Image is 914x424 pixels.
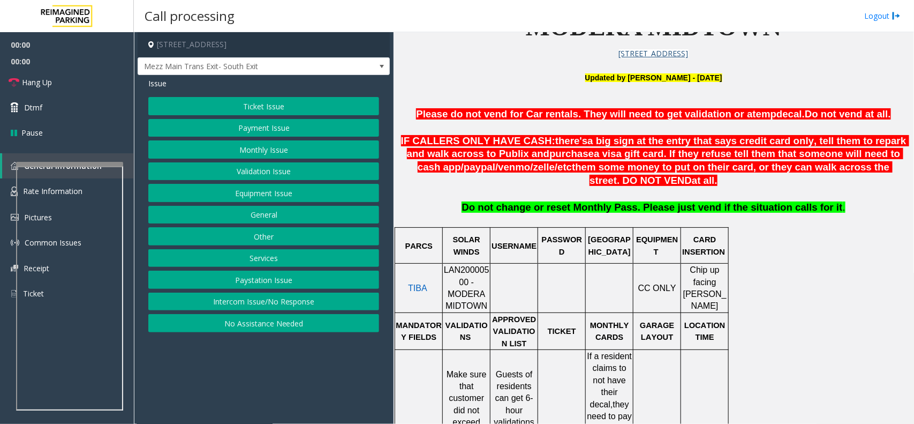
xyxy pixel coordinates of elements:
span: GARAGE LAYOUT [640,321,676,341]
img: 'icon' [11,162,19,170]
span: them some money to put on their card, or they can walk across the street. DO NOT VEND [572,161,892,186]
a: General Information [2,153,134,178]
span: Hang Up [22,77,52,88]
button: Intercom Issue/No Response [148,293,379,311]
span: / [495,161,498,173]
img: 'icon' [11,265,18,272]
span: MONTHLY CARDS [590,321,631,341]
span: Do not vend at all. [805,108,891,120]
button: Paystation Issue [148,271,379,289]
a: Logout [864,10,901,21]
span: SOLAR WINDS [453,235,482,256]
span: If a resident claims to not have their decal [587,352,634,409]
span: a big sign at the entry that says credit card only, tell them to repark and walk across to Publix... [407,135,909,160]
button: Other [148,227,379,246]
img: 'icon' [11,214,19,221]
span: purchase [549,148,594,159]
button: Ticket Issue [148,97,379,115]
span: . [843,202,845,213]
span: , [610,400,613,409]
span: at all. [692,175,717,186]
button: Payment Issue [148,119,379,137]
span: Do not change or reset Monthly Pass. Please just vend if the situation calls for it [462,202,842,213]
button: General [148,206,379,224]
span: zelle [533,161,555,173]
span: EQUIPMENT [636,235,678,256]
span: decal. [776,108,805,120]
span: Issue [148,78,167,89]
button: Equipment Issue [148,184,379,202]
span: Pause [21,127,43,138]
span: CC ONLY [638,284,676,293]
img: logout [892,10,901,21]
button: Monthly Issue [148,140,379,159]
a: [STREET_ADDRESS] [619,49,689,58]
img: 'icon' [11,239,19,247]
span: [GEOGRAPHIC_DATA] [588,235,631,256]
span: CARD INSERTION [682,235,725,256]
span: paypal [464,161,495,173]
span: LOCATION TIME [684,321,728,341]
span: Please do not vend for Car rentals. They will need to get validation or a [416,108,752,120]
span: LAN20000500 - MODERA MIDTOWN [444,265,489,310]
button: No Assistance Needed [148,314,379,332]
span: a visa gift card. If they refuse tell them that someone will need to cash app/ [418,148,903,173]
span: / [531,161,533,173]
h3: Call processing [139,3,240,29]
span: TIBA [408,284,427,293]
span: APPROVED VALIDATION LIST [492,315,538,348]
span: temp [753,108,777,120]
span: PASSWORD [541,235,582,256]
span: Mezz Main Trans Exit- South Exit [138,58,339,75]
img: 'icon' [11,289,18,299]
button: Services [148,249,379,267]
font: pdated by [PERSON_NAME] - [DATE] [585,73,722,82]
span: Dtmf [24,102,42,113]
span: MANDATORY FIELDS [396,321,442,341]
font: U [585,72,591,83]
span: VALIDATIONS [445,321,488,341]
span: PARCS [405,242,433,250]
span: Chip up facing [PERSON_NAME] [683,265,727,310]
span: USERNAME [492,242,537,250]
img: 'icon' [11,187,18,196]
span: / [555,161,557,173]
a: TIBA [408,284,427,293]
span: [STREET_ADDRESS] [619,48,689,58]
span: General Information [24,161,102,171]
span: there's [555,135,587,146]
span: TICKET [548,327,576,336]
span: IF CALLERS ONLY HAVE CASH: [401,135,555,146]
span: venmo [498,161,530,173]
span: etc [557,161,572,173]
h4: [STREET_ADDRESS] [138,32,390,57]
button: Validation Issue [148,162,379,181]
